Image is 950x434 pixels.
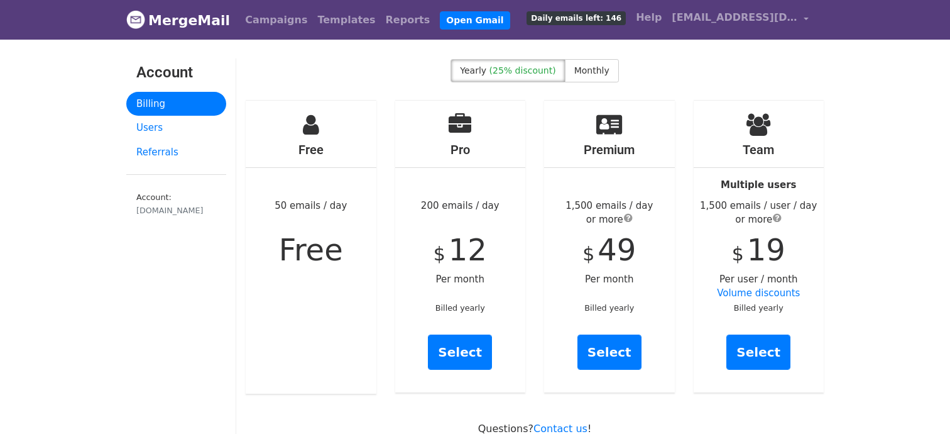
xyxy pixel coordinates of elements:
h4: Pro [395,142,526,157]
a: Select [428,335,492,370]
div: 200 emails / day Per month [395,101,526,392]
a: Open Gmail [440,11,510,30]
strong: Multiple users [721,179,796,191]
small: Account: [136,192,216,216]
h4: Team [694,142,824,157]
img: MergeMail logo [126,10,145,29]
a: Campaigns [240,8,312,33]
a: Reports [381,8,435,33]
span: (25% discount) [489,65,556,75]
a: Users [126,116,226,140]
h4: Premium [544,142,675,157]
div: Per user / month [694,101,824,392]
a: [EMAIL_ADDRESS][DOMAIN_NAME] [667,5,814,35]
span: $ [582,243,594,265]
span: $ [732,243,744,265]
span: Monthly [574,65,609,75]
span: 49 [598,232,636,267]
div: 1,500 emails / user / day or more [694,199,824,227]
span: Daily emails left: 146 [527,11,626,25]
a: Billing [126,92,226,116]
div: Per month [544,101,675,392]
span: 19 [747,232,785,267]
a: Volume discounts [717,287,800,299]
small: Billed yearly [584,303,634,313]
h3: Account [136,64,216,82]
a: MergeMail [126,7,230,33]
a: Select [726,335,790,370]
h4: Free [246,142,376,157]
span: 12 [449,232,487,267]
a: Select [577,335,642,370]
span: $ [434,243,445,265]
a: Daily emails left: 146 [521,5,631,30]
small: Billed yearly [734,303,783,313]
a: Templates [312,8,380,33]
a: Referrals [126,140,226,165]
span: [EMAIL_ADDRESS][DOMAIN_NAME] [672,10,797,25]
div: 1,500 emails / day or more [544,199,675,227]
span: Yearly [460,65,486,75]
small: Billed yearly [435,303,485,313]
div: [DOMAIN_NAME] [136,204,216,216]
div: 50 emails / day [246,101,376,394]
span: Free [279,232,343,267]
a: Help [631,5,667,30]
